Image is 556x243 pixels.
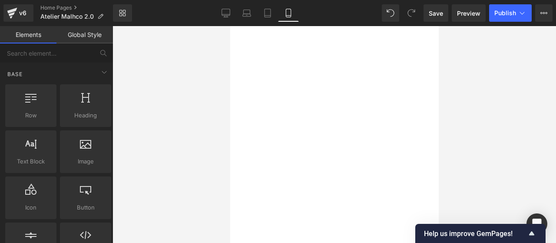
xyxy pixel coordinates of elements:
[8,157,54,166] span: Text Block
[489,4,532,22] button: Publish
[494,10,516,17] span: Publish
[8,203,54,212] span: Icon
[278,4,299,22] a: Mobile
[257,4,278,22] a: Tablet
[535,4,553,22] button: More
[40,4,113,11] a: Home Pages
[215,4,236,22] a: Desktop
[382,4,399,22] button: Undo
[526,213,547,234] div: Open Intercom Messenger
[424,228,537,239] button: Show survey - Help us improve GemPages!
[8,111,54,120] span: Row
[7,70,23,78] span: Base
[236,4,257,22] a: Laptop
[40,13,94,20] span: Atelier Malhco 2.0
[63,111,109,120] span: Heading
[17,7,28,19] div: v6
[63,157,109,166] span: Image
[429,9,443,18] span: Save
[63,203,109,212] span: Button
[56,26,113,43] a: Global Style
[457,9,480,18] span: Preview
[3,4,33,22] a: v6
[452,4,486,22] a: Preview
[424,230,526,238] span: Help us improve GemPages!
[403,4,420,22] button: Redo
[113,4,132,22] a: New Library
